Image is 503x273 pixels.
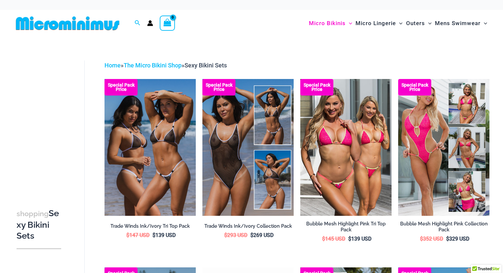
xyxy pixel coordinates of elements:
[306,12,490,34] nav: Site Navigation
[356,15,396,32] span: Micro Lingerie
[481,15,487,32] span: Menu Toggle
[202,79,294,216] img: Collection Pack
[202,223,294,229] h2: Trade Winds Ink/Ivory Collection Pack
[322,236,325,242] span: $
[17,210,49,218] span: shopping
[105,223,196,229] h2: Trade Winds Ink/Ivory Tri Top Pack
[446,236,469,242] bdi: 329 USD
[250,232,273,238] bdi: 269 USD
[398,221,489,236] a: Bubble Mesh Highlight Pink Collection Pack
[300,79,392,216] a: Tri Top Pack F Tri Top Pack BTri Top Pack B
[105,79,196,216] img: Top Bum Pack
[433,13,489,33] a: Mens SwimwearMenu ToggleMenu Toggle
[300,221,392,236] a: Bubble Mesh Highlight Pink Tri Top Pack
[300,83,333,92] b: Special Pack Price
[224,232,227,238] span: $
[398,83,431,92] b: Special Pack Price
[126,232,149,238] bdi: 147 USD
[307,13,354,33] a: Micro BikinisMenu ToggleMenu Toggle
[147,20,153,26] a: Account icon link
[152,232,155,238] span: $
[425,15,432,32] span: Menu Toggle
[250,232,253,238] span: $
[346,15,352,32] span: Menu Toggle
[105,62,121,69] a: Home
[446,236,449,242] span: $
[406,15,425,32] span: Outers
[126,232,129,238] span: $
[202,79,294,216] a: Collection Pack Collection Pack b (1)Collection Pack b (1)
[160,16,175,31] a: View Shopping Cart, empty
[202,83,235,92] b: Special Pack Price
[322,236,345,242] bdi: 145 USD
[105,62,227,69] span: » »
[105,79,196,216] a: Top Bum Pack Top Bum Pack bTop Bum Pack b
[398,79,489,216] img: Collection Pack F
[420,236,443,242] bdi: 352 USD
[404,13,433,33] a: OutersMenu ToggleMenu Toggle
[13,16,122,31] img: MM SHOP LOGO FLAT
[398,221,489,233] h2: Bubble Mesh Highlight Pink Collection Pack
[398,79,489,216] a: Collection Pack F Collection Pack BCollection Pack B
[185,62,227,69] span: Sexy Bikini Sets
[105,83,138,92] b: Special Pack Price
[105,223,196,232] a: Trade Winds Ink/Ivory Tri Top Pack
[202,223,294,232] a: Trade Winds Ink/Ivory Collection Pack
[124,62,182,69] a: The Micro Bikini Shop
[135,19,141,27] a: Search icon link
[435,15,481,32] span: Mens Swimwear
[224,232,247,238] bdi: 293 USD
[300,79,392,216] img: Tri Top Pack F
[300,221,392,233] h2: Bubble Mesh Highlight Pink Tri Top Pack
[420,236,423,242] span: $
[17,55,76,187] iframe: TrustedSite Certified
[348,236,351,242] span: $
[152,232,176,238] bdi: 139 USD
[17,208,61,242] h3: Sexy Bikini Sets
[354,13,404,33] a: Micro LingerieMenu ToggleMenu Toggle
[396,15,402,32] span: Menu Toggle
[309,15,346,32] span: Micro Bikinis
[348,236,371,242] bdi: 139 USD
